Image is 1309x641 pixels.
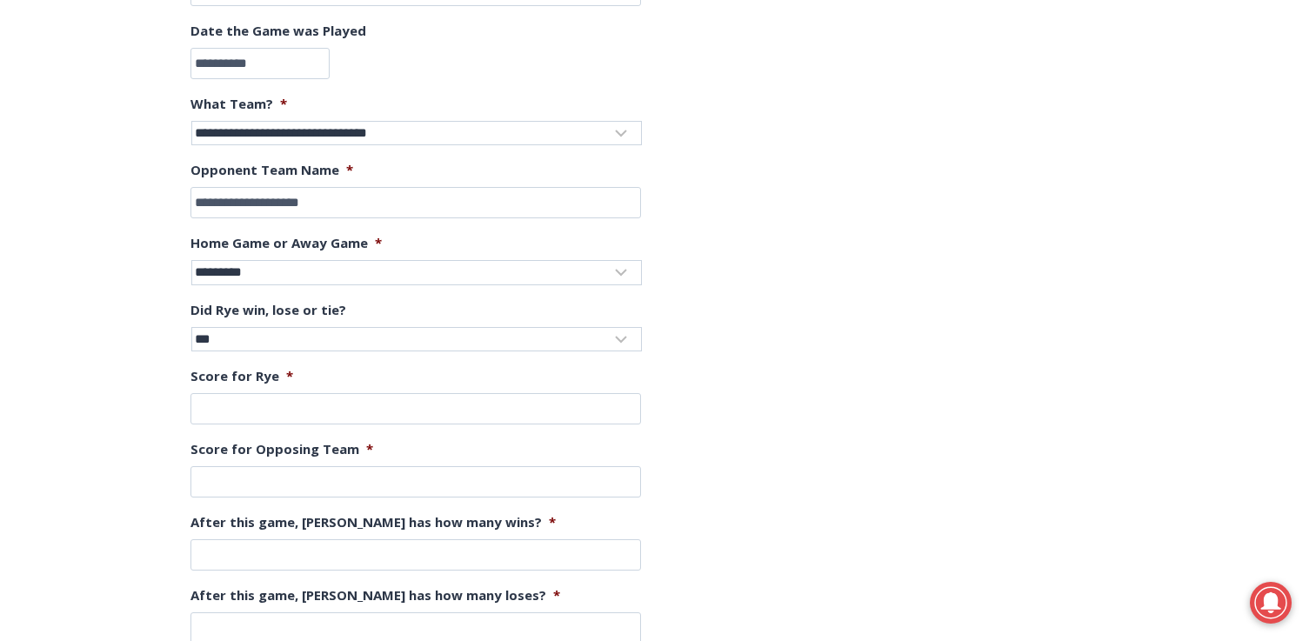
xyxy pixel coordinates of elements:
label: What Team? [190,96,287,113]
label: Score for Opposing Team [190,441,373,458]
div: "The first chef I interviewed talked about coming to [GEOGRAPHIC_DATA] from [GEOGRAPHIC_DATA] in ... [439,1,822,169]
label: Home Game or Away Game [190,235,382,252]
label: After this game, [PERSON_NAME] has how many loses? [190,587,560,604]
span: Intern @ [DOMAIN_NAME] [455,173,806,212]
label: Opponent Team Name [190,162,353,179]
label: Date the Game was Played [190,23,366,40]
label: After this game, [PERSON_NAME] has how many wins? [190,514,556,531]
a: Intern @ [DOMAIN_NAME] [418,169,843,217]
label: Did Rye win, lose or tie? [190,302,346,319]
label: Score for Rye [190,368,293,385]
